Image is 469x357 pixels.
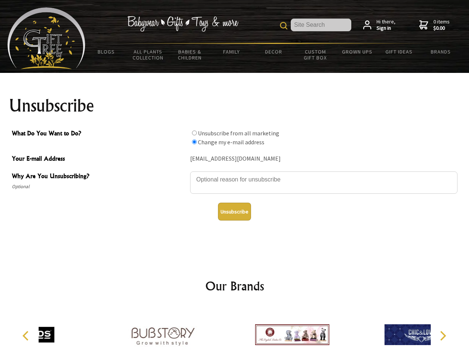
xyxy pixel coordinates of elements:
a: BLOGS [85,44,127,59]
img: Babyware - Gifts - Toys and more... [7,7,85,69]
button: Previous [19,328,35,344]
h1: Unsubscribe [9,97,460,115]
img: product search [280,22,287,29]
span: Hi there, [377,19,395,32]
input: What Do You Want to Do? [192,131,197,135]
span: 0 items [433,18,450,32]
span: Optional [12,182,186,191]
button: Next [434,328,451,344]
a: All Plants Collection [127,44,169,65]
a: 0 items$0.00 [419,19,450,32]
textarea: Why Are You Unsubscribing? [190,171,457,194]
a: Custom Gift Box [294,44,336,65]
a: Brands [420,44,462,59]
a: Family [211,44,253,59]
a: Grown Ups [336,44,378,59]
span: What Do You Want to Do? [12,129,186,139]
img: Babywear - Gifts - Toys & more [127,16,238,32]
h2: Our Brands [15,277,455,295]
input: What Do You Want to Do? [192,139,197,144]
label: Change my e-mail address [198,138,264,146]
button: Unsubscribe [218,203,251,221]
div: [EMAIL_ADDRESS][DOMAIN_NAME] [190,153,457,165]
a: Gift Ideas [378,44,420,59]
strong: Sign in [377,25,395,32]
label: Unsubscribe from all marketing [198,129,279,137]
a: Hi there,Sign in [363,19,395,32]
span: Why Are You Unsubscribing? [12,171,186,182]
span: Your E-mail Address [12,154,186,165]
a: Babies & Children [169,44,211,65]
a: Decor [253,44,294,59]
input: Site Search [291,19,351,31]
strong: $0.00 [433,25,450,32]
